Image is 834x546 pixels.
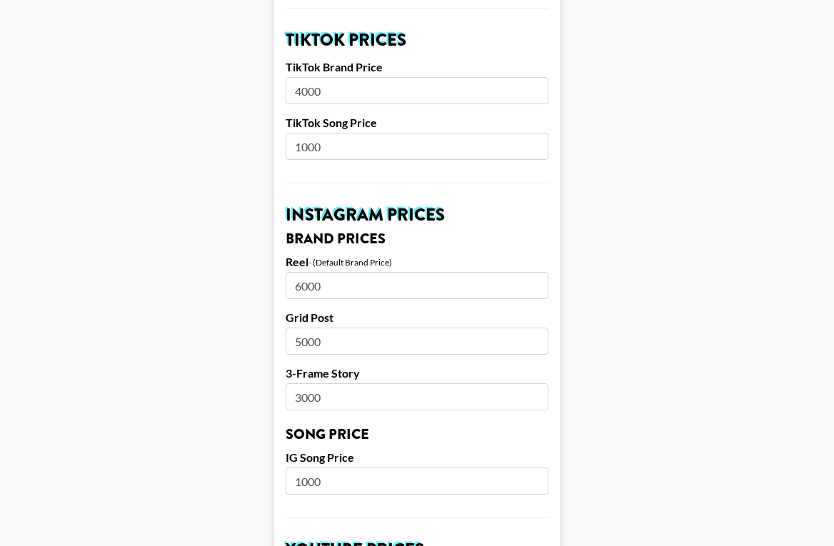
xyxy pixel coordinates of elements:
[286,232,548,246] h3: Brand Prices
[286,60,548,74] label: TikTok Brand Price
[286,450,548,465] label: IG Song Price
[286,206,548,223] h2: Instagram Prices
[308,257,392,268] div: - (Default Brand Price)
[286,31,548,49] h2: TikTok Prices
[286,366,548,380] label: 3-Frame Story
[286,428,548,442] h3: Song Price
[286,310,548,325] label: Grid Post
[286,255,308,269] label: Reel
[286,116,548,130] label: TikTok Song Price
